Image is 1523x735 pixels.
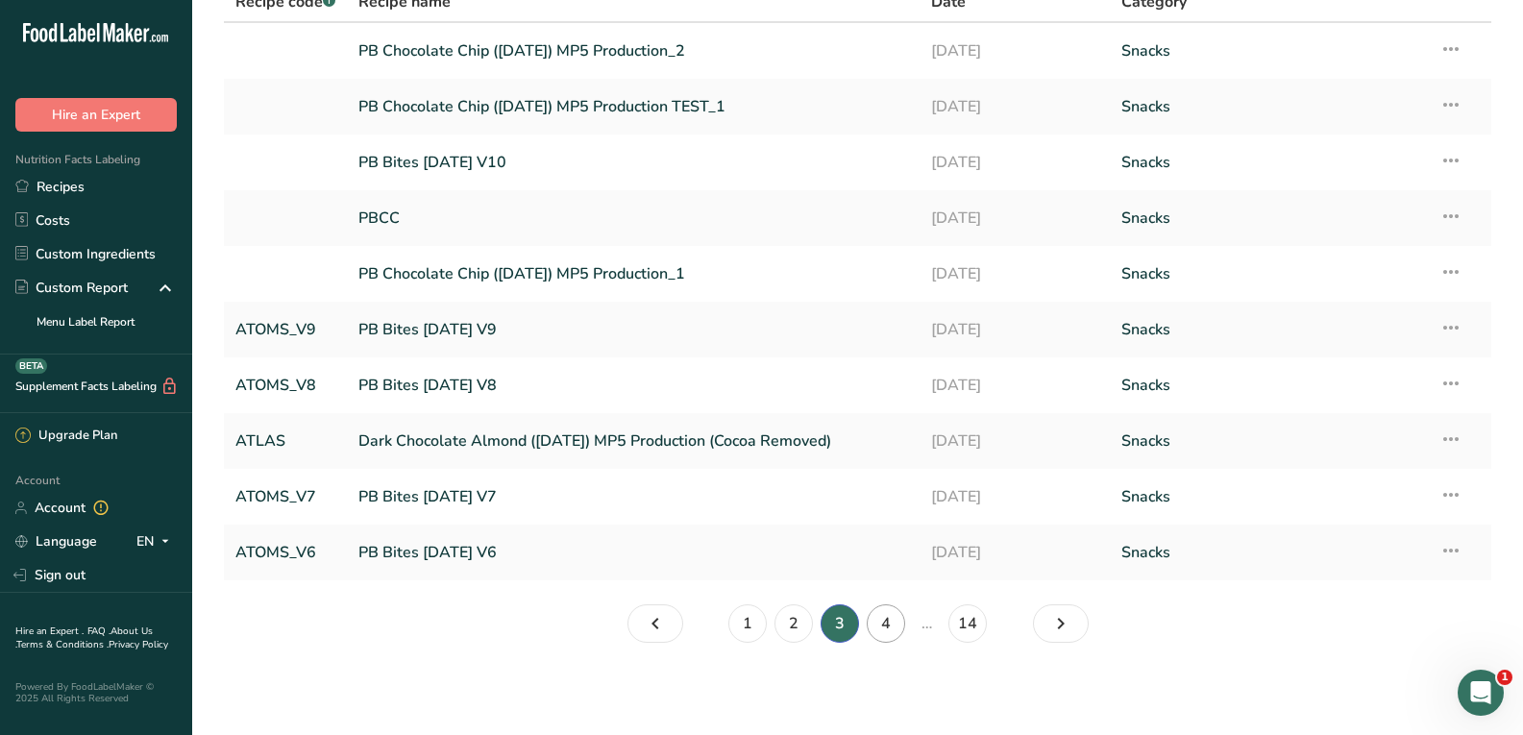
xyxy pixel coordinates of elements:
[15,427,117,446] div: Upgrade Plan
[1121,365,1416,405] a: Snacks
[931,254,1098,294] a: [DATE]
[358,254,907,294] a: PB Chocolate Chip ([DATE]) MP5 Production_1
[358,421,907,461] a: Dark Chocolate Almond ([DATE]) MP5 Production (Cocoa Removed)
[16,638,109,651] a: Terms & Conditions .
[1121,86,1416,127] a: Snacks
[15,625,84,638] a: Hire an Expert .
[109,638,168,651] a: Privacy Policy
[1033,604,1089,643] a: Page 4.
[627,604,683,643] a: Page 2.
[235,365,335,405] a: ATOMS_V8
[931,477,1098,517] a: [DATE]
[867,604,905,643] a: Page 4.
[931,532,1098,573] a: [DATE]
[15,625,153,651] a: About Us .
[1121,142,1416,183] a: Snacks
[235,421,335,461] a: ATLAS
[15,98,177,132] button: Hire an Expert
[948,604,987,643] a: Page 14.
[1121,198,1416,238] a: Snacks
[1121,254,1416,294] a: Snacks
[358,142,907,183] a: PB Bites [DATE] V10
[1121,477,1416,517] a: Snacks
[1121,31,1416,71] a: Snacks
[358,532,907,573] a: PB Bites [DATE] V6
[358,86,907,127] a: PB Chocolate Chip ([DATE]) MP5 Production TEST_1
[15,681,177,704] div: Powered By FoodLabelMaker © 2025 All Rights Reserved
[358,309,907,350] a: PB Bites [DATE] V9
[931,365,1098,405] a: [DATE]
[358,365,907,405] a: PB Bites [DATE] V8
[1121,309,1416,350] a: Snacks
[15,358,47,374] div: BETA
[358,31,907,71] a: PB Chocolate Chip ([DATE]) MP5 Production_2
[1121,532,1416,573] a: Snacks
[1121,421,1416,461] a: Snacks
[931,198,1098,238] a: [DATE]
[235,477,335,517] a: ATOMS_V7
[1458,670,1504,716] iframe: Intercom live chat
[358,198,907,238] a: PBCC
[87,625,111,638] a: FAQ .
[931,142,1098,183] a: [DATE]
[235,532,335,573] a: ATOMS_V6
[235,309,335,350] a: ATOMS_V9
[931,309,1098,350] a: [DATE]
[931,86,1098,127] a: [DATE]
[15,525,97,558] a: Language
[931,31,1098,71] a: [DATE]
[774,604,813,643] a: Page 2.
[136,530,177,553] div: EN
[728,604,767,643] a: Page 1.
[15,278,128,298] div: Custom Report
[931,421,1098,461] a: [DATE]
[1497,670,1512,685] span: 1
[358,477,907,517] a: PB Bites [DATE] V7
